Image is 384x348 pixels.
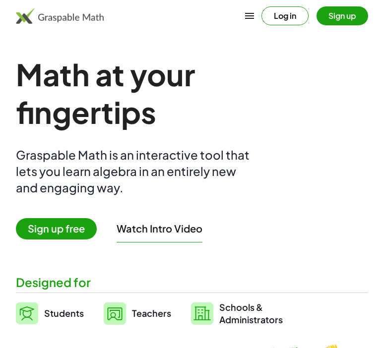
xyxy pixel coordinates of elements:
[261,6,309,25] button: Log in
[16,56,331,131] h1: Math at your fingertips
[104,301,171,326] a: Teachers
[16,302,38,324] img: svg%3e
[317,6,368,25] button: Sign up
[191,302,213,325] img: svg%3e
[16,218,97,239] span: Sign up free
[132,307,171,319] span: Teachers
[16,301,84,326] a: Students
[191,301,283,326] a: Schools &Administrators
[44,307,84,319] span: Students
[16,274,368,290] div: Designed for
[219,301,283,326] span: Schools & Administrators
[117,222,202,235] button: Watch Intro Video
[104,302,126,325] img: svg%3e
[16,147,254,196] div: Graspable Math is an interactive tool that lets you learn algebra in an entirely new and engaging...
